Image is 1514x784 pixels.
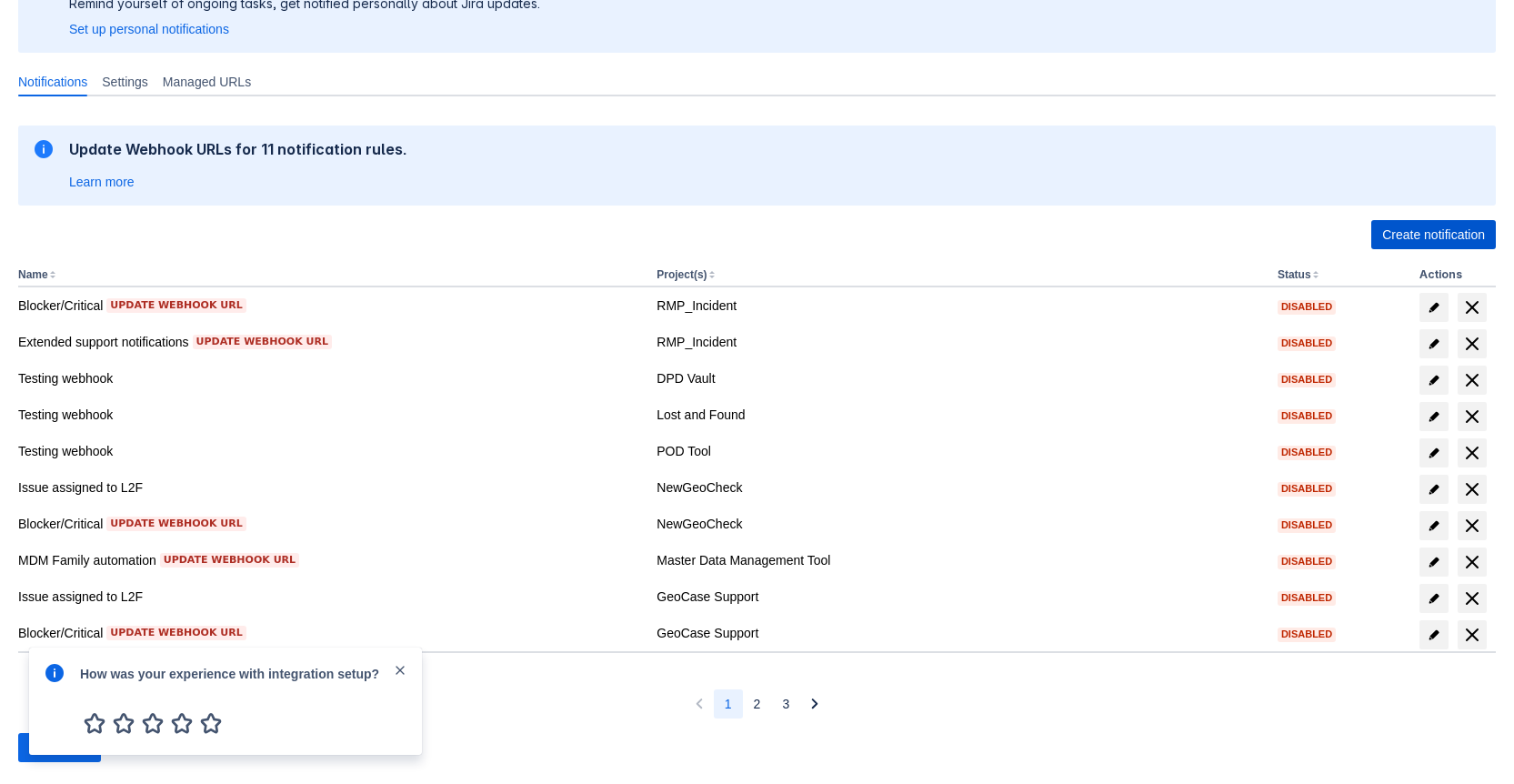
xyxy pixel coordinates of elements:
button: Previous [685,689,714,719]
span: Settings [102,73,148,91]
div: RMP_Incident [657,297,1263,315]
div: Testing webhook [18,442,642,460]
div: GeoCase Support [657,624,1263,642]
div: Testing webhook [18,369,642,387]
span: delete [1461,551,1483,573]
button: Create notification [1371,220,1496,249]
span: Disabled [1278,557,1336,567]
span: 5 [196,709,226,738]
div: Issue assigned to L2F [18,478,642,497]
span: Disabled [1278,447,1336,457]
span: edit [1427,628,1441,642]
span: delete [1461,478,1483,500]
div: RMP_Incident [657,333,1263,351]
span: delete [1461,297,1483,318]
span: 1 [80,709,109,738]
span: edit [1427,337,1441,351]
span: Update webhook URL [164,553,296,568]
div: Issue assigned to L2F [18,588,642,606]
span: edit [1427,409,1441,424]
div: MDM Family automation [18,551,642,569]
span: delete [1461,369,1483,391]
span: information [33,138,55,160]
div: NewGeoCheck [657,515,1263,533]
button: Status [1278,268,1311,281]
a: Set up personal notifications [69,20,229,38]
span: 3 [782,689,789,719]
div: How was your experience with integration setup? [80,662,393,683]
nav: Pagination [685,689,829,719]
span: delete [1461,588,1483,609]
div: Testing webhook [18,406,642,424]
span: delete [1461,515,1483,537]
span: Update webhook URL [110,626,242,640]
div: Extended support notifications [18,333,642,351]
span: Disabled [1278,593,1336,603]
span: Disabled [1278,484,1336,494]
span: edit [1427,591,1441,606]
span: edit [1427,446,1441,460]
span: delete [1461,406,1483,427]
span: edit [1427,482,1441,497]
span: Disabled [1278,411,1336,421]
span: 2 [109,709,138,738]
span: Disabled [1278,629,1336,639]
span: Disabled [1278,375,1336,385]
span: delete [1461,333,1483,355]
button: Page 3 [771,689,800,719]
button: Page 2 [743,689,772,719]
span: close [393,663,407,678]
span: Disabled [1278,302,1336,312]
span: Notifications [18,73,87,91]
span: edit [1427,555,1441,569]
div: Blocker/Critical [18,624,642,642]
div: POD Tool [657,442,1263,460]
h2: Update Webhook URLs for 11 notification rules. [69,140,407,158]
button: Next [800,689,829,719]
span: 3 [138,709,167,738]
span: Disabled [1278,338,1336,348]
span: 4 [167,709,196,738]
span: Managed URLs [163,73,251,91]
button: Page 1 [714,689,743,719]
a: Learn more [69,173,135,191]
div: Blocker/Critical [18,297,642,315]
span: Update webhook URL [196,335,328,349]
span: 2 [754,689,761,719]
span: Update webhook URL [110,517,242,531]
div: Blocker/Critical [18,515,642,533]
th: Actions [1412,264,1496,287]
div: DPD Vault [657,369,1263,387]
div: Lost and Found [657,406,1263,424]
span: delete [1461,442,1483,464]
span: Create notification [1382,220,1485,249]
div: Master Data Management Tool [657,551,1263,569]
span: edit [1427,518,1441,533]
div: GeoCase Support [657,588,1263,606]
span: edit [1427,373,1441,387]
button: Name [18,268,48,281]
div: NewGeoCheck [657,478,1263,497]
span: Disabled [1278,520,1336,530]
span: info [44,662,65,684]
span: Update webhook URL [110,298,242,313]
span: 1 [725,689,732,719]
button: Project(s) [657,268,707,281]
span: edit [1427,300,1441,315]
span: delete [1461,624,1483,646]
